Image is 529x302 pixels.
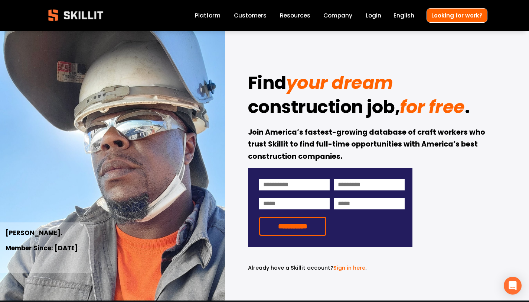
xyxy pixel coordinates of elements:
a: folder dropdown [280,10,310,20]
a: Looking for work? [427,8,487,23]
span: Resources [280,11,310,20]
a: Customers [234,10,267,20]
em: for free [400,94,464,119]
img: Skillit [42,4,110,26]
div: language picker [394,10,414,20]
strong: Join America’s fastest-growing database of craft workers who trust Skillit to find full-time oppo... [248,127,487,163]
a: Company [323,10,352,20]
a: Login [366,10,381,20]
p: . [248,264,412,272]
span: Already have a Skillit account? [248,264,333,272]
span: English [394,11,414,20]
strong: [PERSON_NAME]. [6,228,62,239]
strong: Find [248,69,286,100]
strong: . [465,93,470,124]
em: your dream [286,70,393,95]
strong: construction job, [248,93,400,124]
a: Platform [195,10,221,20]
strong: Member Since: [DATE] [6,243,78,254]
a: Sign in here [333,264,365,272]
div: Open Intercom Messenger [504,277,522,295]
